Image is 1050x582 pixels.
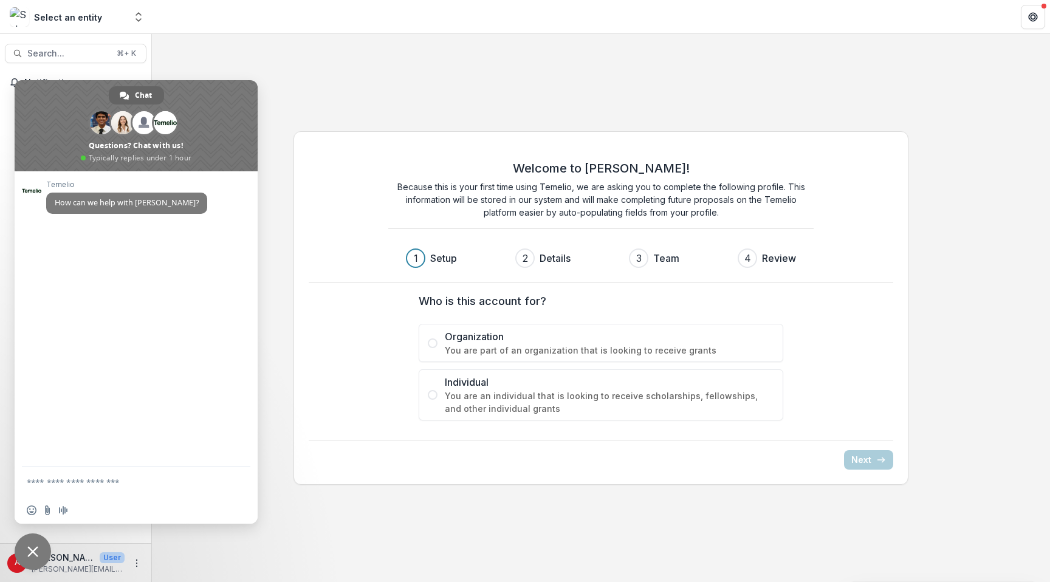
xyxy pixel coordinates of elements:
[15,559,20,567] div: agustina@agimiagi.com
[430,251,457,265] h3: Setup
[5,44,146,63] button: Search...
[445,375,774,389] span: Individual
[406,248,796,268] div: Progress
[43,505,52,515] span: Send a file
[135,86,152,104] span: Chat
[744,251,751,265] div: 4
[32,564,125,575] p: [PERSON_NAME][EMAIL_ADDRESS][DOMAIN_NAME]
[100,552,125,563] p: User
[844,450,893,470] button: Next
[540,251,571,265] h3: Details
[114,47,139,60] div: ⌘ + K
[5,73,146,92] button: Notifications
[55,197,199,208] span: How can we help with [PERSON_NAME]?
[27,505,36,515] span: Insert an emoji
[523,251,528,265] div: 2
[15,533,51,570] div: Close chat
[32,551,95,564] p: [PERSON_NAME][EMAIL_ADDRESS][DOMAIN_NAME]
[46,180,207,189] span: Temelio
[414,251,418,265] div: 1
[1021,5,1045,29] button: Get Help
[762,251,796,265] h3: Review
[34,11,102,24] div: Select an entity
[10,7,29,27] img: Select an entity
[513,161,690,176] h2: Welcome to [PERSON_NAME]!
[130,5,147,29] button: Open entity switcher
[24,78,142,88] span: Notifications
[58,505,68,515] span: Audio message
[109,86,164,104] div: Chat
[129,556,144,570] button: More
[419,293,776,309] label: Who is this account for?
[445,344,774,357] span: You are part of an organization that is looking to receive grants
[27,477,219,488] textarea: Compose your message...
[445,329,774,344] span: Organization
[27,49,109,59] span: Search...
[636,251,642,265] div: 3
[388,180,814,219] p: Because this is your first time using Temelio, we are asking you to complete the following profil...
[445,389,774,415] span: You are an individual that is looking to receive scholarships, fellowships, and other individual ...
[653,251,679,265] h3: Team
